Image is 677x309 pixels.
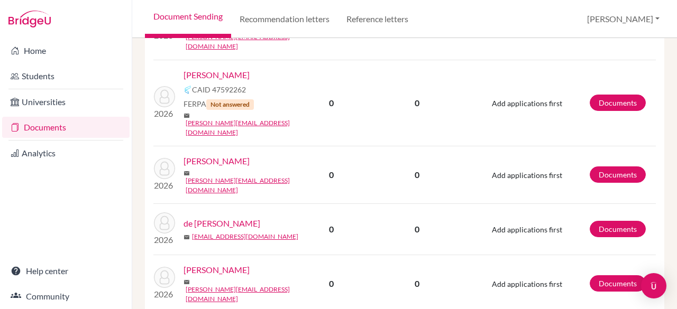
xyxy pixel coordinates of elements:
p: 2026 [154,107,175,120]
a: [PERSON_NAME][EMAIL_ADDRESS][DOMAIN_NAME] [186,32,303,51]
span: mail [184,234,190,240]
a: Documents [590,95,646,111]
a: Analytics [2,143,130,164]
a: [PERSON_NAME] [184,264,250,276]
a: Documents [590,221,646,237]
p: 2026 [154,288,175,301]
img: de la Espriella, Alejandro [154,212,175,233]
p: 2026 [154,233,175,246]
b: 0 [329,278,334,288]
img: Buchanan, Maya [154,86,175,107]
span: mail [184,170,190,176]
p: 0 [368,168,466,181]
span: Add applications first [492,99,562,108]
a: Help center [2,260,130,282]
span: Not answered [206,99,254,110]
p: 2026 [154,179,175,192]
span: Add applications first [492,171,562,180]
a: Documents [2,117,130,138]
img: Depp, Veronika [154,267,175,288]
button: [PERSON_NAME] [582,9,664,29]
a: [PERSON_NAME][EMAIL_ADDRESS][DOMAIN_NAME] [186,176,303,195]
a: Documents [590,166,646,183]
a: [PERSON_NAME] [184,155,250,167]
a: Community [2,286,130,307]
a: [PERSON_NAME][EMAIL_ADDRESS][DOMAIN_NAME] [186,285,303,304]
img: Bridge-U [8,11,51,27]
p: 0 [368,223,466,236]
a: [PERSON_NAME] [184,69,250,81]
img: Common App logo [184,86,192,94]
a: Documents [590,275,646,292]
img: Clark, Gabriel [154,158,175,179]
a: de [PERSON_NAME] [184,217,260,230]
span: Add applications first [492,279,562,288]
span: FERPA [184,98,254,110]
span: mail [184,113,190,119]
span: CAID 47592262 [192,84,246,95]
a: Home [2,40,130,61]
div: Open Intercom Messenger [641,273,666,298]
span: Add applications first [492,225,562,234]
a: [PERSON_NAME][EMAIL_ADDRESS][DOMAIN_NAME] [186,118,303,137]
b: 0 [329,170,334,180]
p: 0 [368,97,466,109]
span: mail [184,279,190,285]
a: Students [2,65,130,87]
b: 0 [329,98,334,108]
a: Universities [2,91,130,113]
b: 0 [329,224,334,234]
a: [EMAIL_ADDRESS][DOMAIN_NAME] [192,232,298,241]
p: 0 [368,277,466,290]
